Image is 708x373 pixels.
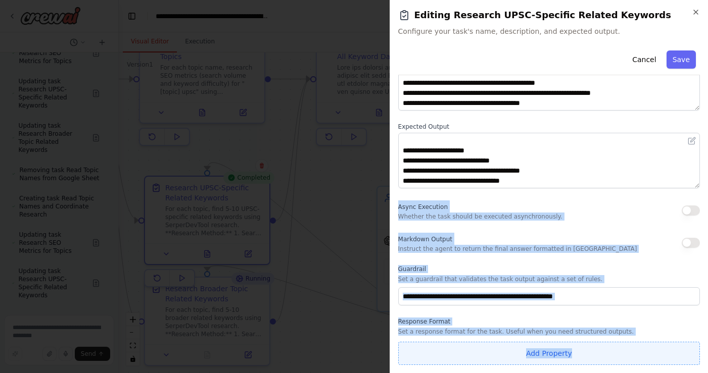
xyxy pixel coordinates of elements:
[398,245,637,253] p: Instruct the agent to return the final answer formatted in [GEOGRAPHIC_DATA]
[398,275,700,283] p: Set a guardrail that validates the task output against a set of rules.
[398,328,700,336] p: Set a response format for the task. Useful when you need structured outputs.
[398,8,700,22] h2: Editing Research UPSC-Specific Related Keywords
[398,342,700,365] button: Add Property
[398,236,452,243] span: Markdown Output
[398,123,700,131] label: Expected Output
[398,317,700,326] label: Response Format
[626,50,662,69] button: Cancel
[398,265,700,273] label: Guardrail
[398,26,700,36] span: Configure your task's name, description, and expected output.
[398,212,562,221] p: Whether the task should be executed asynchronously.
[667,50,696,69] button: Save
[686,135,698,147] button: Open in editor
[398,203,448,210] span: Async Execution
